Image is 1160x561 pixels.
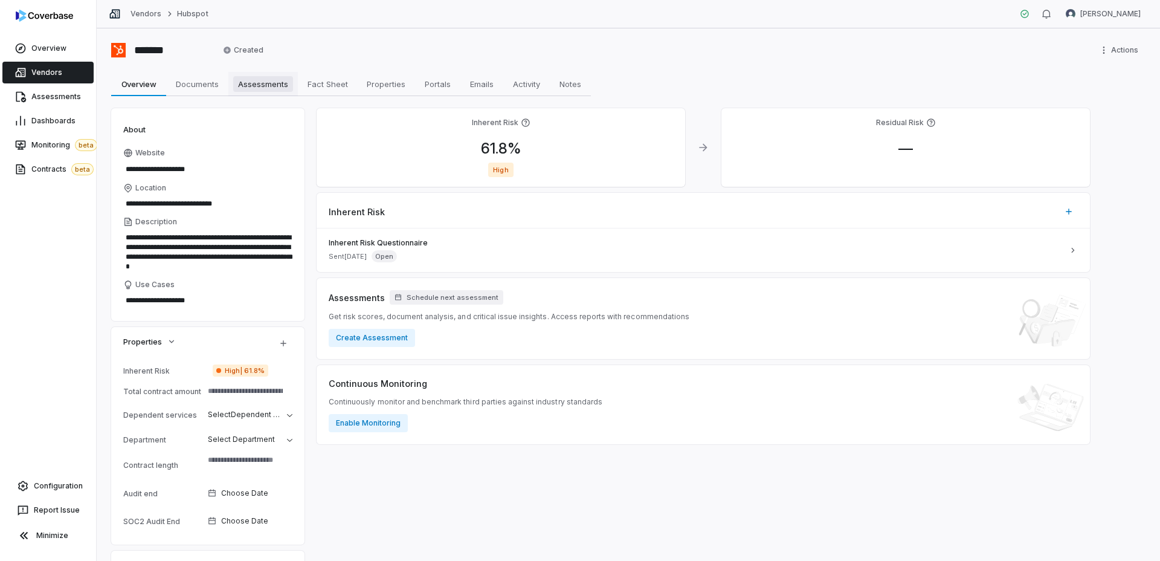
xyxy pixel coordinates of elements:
[362,76,410,92] span: Properties
[5,475,91,497] a: Configuration
[123,410,203,420] div: Dependent services
[329,414,408,432] button: Enable Monitoring
[31,163,94,175] span: Contracts
[1058,5,1148,23] button: Brian Ball avatar[PERSON_NAME]
[329,329,415,347] button: Create Assessment
[1066,9,1075,19] img: Brian Ball avatar
[329,397,602,407] span: Continuously monitor and benchmark third parties against industry standards
[123,195,292,212] input: Location
[317,229,1090,272] a: Inherent Risk QuestionnaireSent[DATE]Open
[472,118,518,128] h4: Inherent Risk
[2,134,94,156] a: Monitoringbeta
[303,76,353,92] span: Fact Sheet
[372,250,397,262] span: Open
[123,161,272,178] input: Website
[123,292,292,309] textarea: Use Cases
[465,76,498,92] span: Emails
[123,387,203,396] div: Total contract amount
[2,86,94,108] a: Assessments
[31,44,66,53] span: Overview
[2,62,94,83] a: Vendors
[135,217,177,227] span: Description
[34,481,83,491] span: Configuration
[329,291,385,304] span: Assessments
[508,76,545,92] span: Activity
[36,531,68,540] span: Minimize
[1080,9,1141,19] span: [PERSON_NAME]
[130,9,161,19] a: Vendors
[2,158,94,180] a: Contractsbeta
[221,488,268,498] span: Choose Date
[120,331,180,352] button: Properties
[213,365,268,377] span: High | 61.8%
[123,489,203,498] div: Audit end
[34,505,80,515] span: Report Issue
[471,140,531,157] span: 61.8 %
[203,481,297,506] button: Choose Date
[2,37,94,59] a: Overview
[329,312,689,322] span: Get risk scores, document analysis, and critical issue insights. Access reports with recommendations
[135,148,165,158] span: Website
[2,110,94,132] a: Dashboards
[420,76,456,92] span: Portals
[31,68,62,77] span: Vendors
[123,517,203,526] div: SOC2 Audit End
[135,280,175,290] span: Use Cases
[123,435,203,444] div: Department
[5,499,91,521] button: Report Issue
[233,76,293,92] span: Assessments
[123,229,292,275] textarea: Description
[31,116,76,126] span: Dashboards
[5,524,91,548] button: Minimize
[329,377,427,390] span: Continuous Monitoring
[75,139,97,151] span: beta
[390,290,503,305] button: Schedule next assessment
[31,139,97,151] span: Monitoring
[876,118,924,128] h4: Residual Risk
[555,76,586,92] span: Notes
[171,76,224,92] span: Documents
[221,516,268,526] span: Choose Date
[203,508,297,534] button: Choose Date
[123,336,162,347] span: Properties
[329,206,385,218] span: Inherent Risk
[123,124,146,135] span: About
[329,238,1063,248] span: Inherent Risk Questionnaire
[123,366,208,375] div: Inherent Risk
[123,461,203,470] div: Contract length
[223,45,263,55] span: Created
[177,9,208,19] a: Hubspot
[1095,41,1145,59] button: More actions
[31,92,81,102] span: Assessments
[16,10,73,22] img: logo-D7KZi-bG.svg
[889,140,923,157] span: —
[117,76,161,92] span: Overview
[135,183,166,193] span: Location
[488,163,513,177] span: High
[407,293,498,302] span: Schedule next assessment
[208,410,304,419] span: Select Dependent services
[71,163,94,175] span: beta
[329,252,367,261] span: Sent [DATE]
